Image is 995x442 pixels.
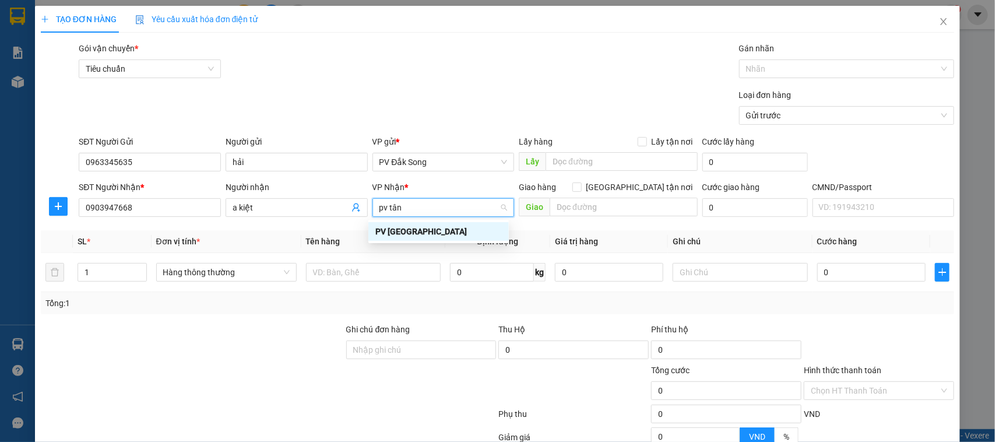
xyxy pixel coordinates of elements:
[40,82,73,88] span: PV Đắk Song
[534,263,546,282] span: kg
[519,152,546,171] span: Lấy
[163,264,290,281] span: Hàng thông thường
[555,237,598,246] span: Giá trị hàng
[45,263,64,282] button: delete
[519,198,550,216] span: Giao
[804,409,820,419] span: VND
[41,15,49,23] span: plus
[306,263,441,282] input: VD: Bàn, Ghế
[306,237,340,246] span: Tên hàng
[379,153,508,171] span: PV Đắk Song
[117,82,136,88] span: VP 214
[939,17,948,26] span: close
[813,181,955,194] div: CMND/Passport
[519,183,556,192] span: Giao hàng
[12,81,24,98] span: Nơi gửi:
[12,26,27,55] img: logo
[50,202,67,211] span: plus
[550,198,698,216] input: Dọc đường
[351,203,361,212] span: user-add
[375,225,502,238] div: PV [GEOGRAPHIC_DATA]
[555,263,663,282] input: 0
[45,297,385,310] div: Tổng: 1
[40,70,135,79] strong: BIÊN NHẬN GỬI HÀNG HOÁ
[372,183,405,192] span: VP Nhận
[817,237,857,246] span: Cước hàng
[86,60,214,78] span: Tiêu chuẩn
[112,44,164,52] span: DSG08250227
[702,137,755,146] label: Cước lấy hàng
[498,408,651,428] div: Phụ thu
[702,183,760,192] label: Cước giao hàng
[111,52,164,61] span: 16:27:35 [DATE]
[89,81,108,98] span: Nơi nhận:
[936,268,949,277] span: plus
[927,6,960,38] button: Close
[226,181,368,194] div: Người nhận
[804,366,881,375] label: Hình thức thanh toán
[226,135,368,148] div: Người gửi
[346,341,497,359] input: Ghi chú đơn hàng
[79,181,221,194] div: SĐT Người Nhận
[651,323,801,341] div: Phí thu hộ
[582,181,698,194] span: [GEOGRAPHIC_DATA] tận nơi
[49,197,68,216] button: plus
[368,222,509,241] div: PV Tân Bình
[41,15,117,24] span: TẠO ĐƠN HÀNG
[79,44,138,53] span: Gói vận chuyển
[498,325,525,334] span: Thu Hộ
[935,263,950,282] button: plus
[783,432,789,441] span: %
[519,137,553,146] span: Lấy hàng
[546,152,698,171] input: Dọc đường
[372,135,515,148] div: VP gửi
[739,90,792,100] label: Loại đơn hàng
[651,366,690,375] span: Tổng cước
[156,237,200,246] span: Đơn vị tính
[647,135,698,148] span: Lấy tận nơi
[346,325,410,334] label: Ghi chú đơn hàng
[78,237,87,246] span: SL
[30,19,94,62] strong: CÔNG TY TNHH [GEOGRAPHIC_DATA] 214 QL13 - P.26 - Q.BÌNH THẠNH - TP HCM 1900888606
[702,153,808,171] input: Cước lấy hàng
[746,107,948,124] span: Gửi trước
[135,15,258,24] span: Yêu cầu xuất hóa đơn điện tử
[739,44,775,53] label: Gán nhãn
[668,230,812,253] th: Ghi chú
[702,198,808,217] input: Cước giao hàng
[79,135,221,148] div: SĐT Người Gửi
[135,15,145,24] img: icon
[673,263,807,282] input: Ghi Chú
[749,432,765,441] span: VND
